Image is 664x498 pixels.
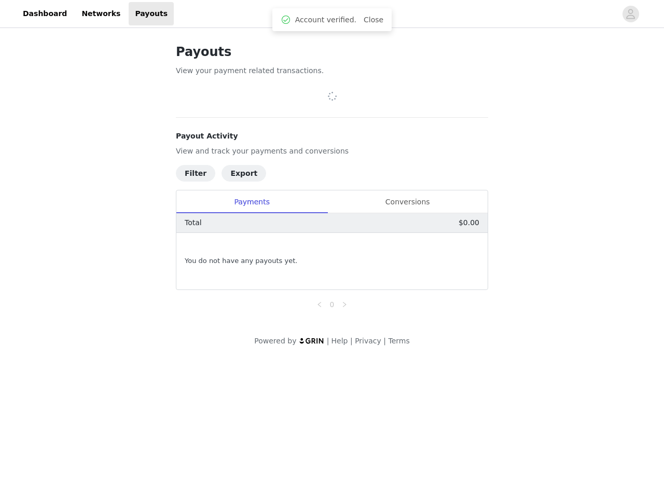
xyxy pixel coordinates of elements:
[176,65,488,76] p: View your payment related transactions.
[299,337,325,344] img: logo
[459,217,479,228] p: $0.00
[364,16,383,24] a: Close
[176,43,488,61] h1: Payouts
[222,165,266,182] button: Export
[626,6,635,22] div: avatar
[176,190,327,214] div: Payments
[129,2,174,25] a: Payouts
[383,337,386,345] span: |
[185,256,297,266] span: You do not have any payouts yet.
[326,299,338,310] a: 0
[331,337,348,345] a: Help
[350,337,353,345] span: |
[17,2,73,25] a: Dashboard
[326,298,338,311] li: 0
[176,146,488,157] p: View and track your payments and conversions
[185,217,202,228] p: Total
[316,301,323,308] i: icon: left
[327,337,329,345] span: |
[176,165,215,182] button: Filter
[254,337,296,345] span: Powered by
[341,301,348,308] i: icon: right
[355,337,381,345] a: Privacy
[176,131,488,142] h4: Payout Activity
[295,15,356,25] span: Account verified.
[75,2,127,25] a: Networks
[388,337,409,345] a: Terms
[313,298,326,311] li: Previous Page
[327,190,488,214] div: Conversions
[338,298,351,311] li: Next Page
